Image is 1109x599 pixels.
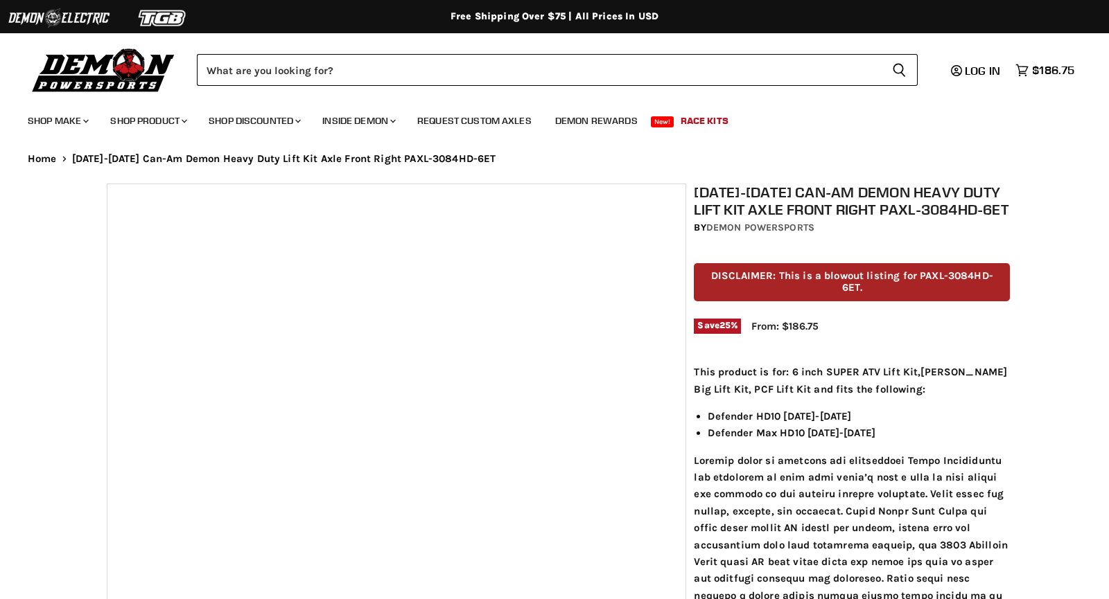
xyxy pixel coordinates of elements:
span: [DATE]-[DATE] Can-Am Demon Heavy Duty Lift Kit Axle Front Right PAXL-3084HD-6ET [72,153,496,165]
a: Shop Discounted [198,107,309,135]
a: Request Custom Axles [407,107,542,135]
a: Log in [945,64,1008,77]
span: 25 [719,320,731,330]
a: Inside Demon [312,107,404,135]
p: DISCLAIMER: This is a blowout listing for PAXL-3084HD-6ET. [694,263,1010,301]
img: Demon Powersports [28,45,180,94]
p: This product is for: 6 inch SUPER ATV Lift Kit,[PERSON_NAME] Big Lift Kit, PCF Lift Kit and fits ... [694,364,1010,397]
h1: [DATE]-[DATE] Can-Am Demon Heavy Duty Lift Kit Axle Front Right PAXL-3084HD-6ET [694,184,1010,218]
li: Defender Max HD10 [DATE]-[DATE] [708,424,1010,441]
span: New! [651,116,674,127]
form: Product [197,54,918,86]
li: Defender HD10 [DATE]-[DATE] [708,408,1010,424]
div: by [694,220,1010,235]
span: From: $186.75 [751,320,819,332]
button: Search [881,54,918,86]
img: Demon Electric Logo 2 [7,5,111,31]
input: Search [197,54,881,86]
a: Demon Rewards [545,107,648,135]
a: Shop Make [17,107,97,135]
span: Log in [965,64,1000,78]
span: Save % [694,319,741,334]
a: Race Kits [670,107,739,135]
a: Shop Product [100,107,195,135]
img: TGB Logo 2 [111,5,215,31]
a: $186.75 [1008,60,1081,80]
a: Demon Powersports [706,222,814,233]
a: Home [28,153,57,165]
ul: Main menu [17,101,1071,135]
span: $186.75 [1032,64,1074,77]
